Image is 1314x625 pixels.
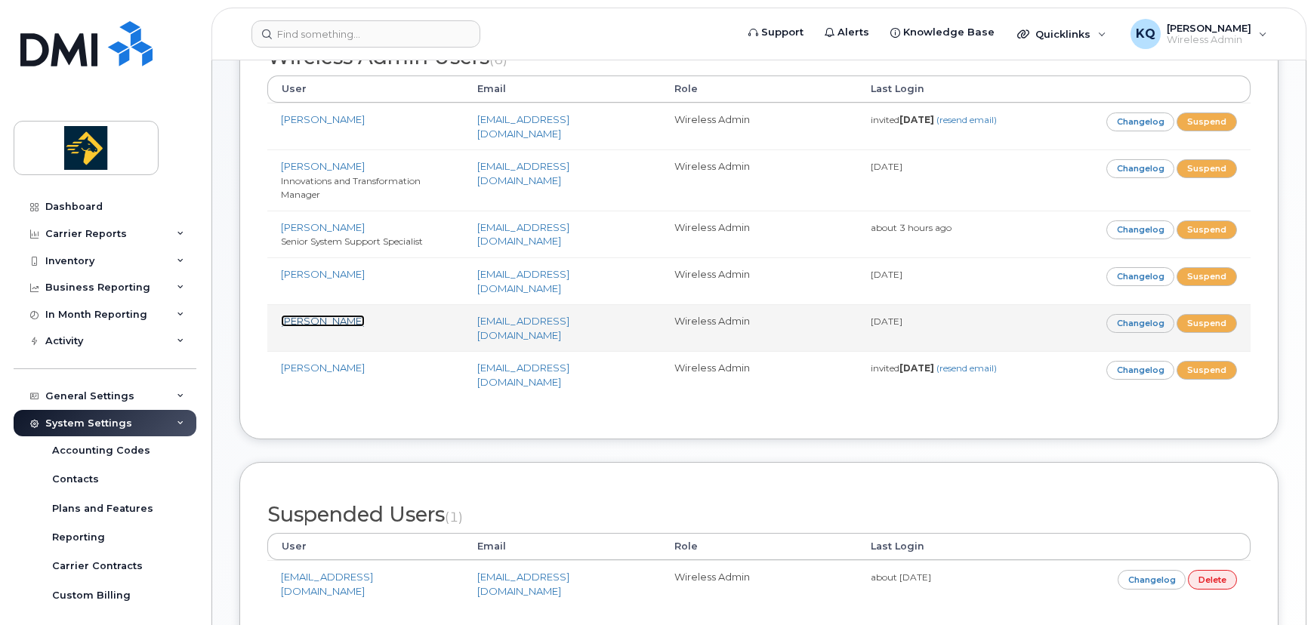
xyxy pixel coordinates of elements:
a: [PERSON_NAME] [281,315,365,327]
a: Suspend [1177,159,1237,178]
a: Suspend [1177,314,1237,333]
h2: Wireless Admin Users [267,46,1251,69]
small: [DATE] [871,269,902,280]
a: [PERSON_NAME] [281,160,365,172]
a: Support [738,17,814,48]
h2: Suspended Users [267,503,1251,526]
a: [EMAIL_ADDRESS][DOMAIN_NAME] [477,268,569,294]
small: Innovations and Transformation Manager [281,175,421,201]
span: Support [761,25,804,40]
a: Knowledge Base [880,17,1005,48]
a: Suspend [1177,361,1237,380]
th: Email [464,533,660,560]
th: Role [661,75,857,103]
small: about 3 hours ago [871,222,952,233]
a: (resend email) [936,114,997,125]
a: Changelog [1118,570,1186,589]
small: invited [871,114,997,125]
span: Quicklinks [1035,28,1090,40]
strong: [DATE] [899,362,934,374]
th: Role [661,533,857,560]
a: Changelog [1106,267,1175,286]
th: Last Login [857,75,1053,103]
small: Senior System Support Specialist [281,236,423,247]
td: Wireless Admin [661,103,857,149]
td: Wireless Admin [661,149,857,211]
small: [DATE] [871,316,902,327]
a: [EMAIL_ADDRESS][DOMAIN_NAME] [281,571,373,597]
a: Suspend [1177,112,1237,131]
th: User [267,533,464,560]
input: Find something... [251,20,480,48]
a: (resend email) [936,362,997,374]
span: Knowledge Base [903,25,995,40]
small: about [DATE] [871,571,931,583]
a: Suspend [1177,267,1237,286]
a: [PERSON_NAME] [281,268,365,280]
a: [PERSON_NAME] [281,113,365,125]
small: invited [871,362,997,374]
td: Wireless Admin [661,257,857,304]
a: [EMAIL_ADDRESS][DOMAIN_NAME] [477,113,569,140]
a: Changelog [1106,159,1175,178]
th: Email [464,75,660,103]
div: Kerri Queton [1120,19,1278,49]
a: Alerts [814,17,880,48]
a: Suspend [1177,220,1237,239]
a: [EMAIL_ADDRESS][DOMAIN_NAME] [477,160,569,186]
td: Wireless Admin [661,211,857,257]
a: Changelog [1106,314,1175,333]
span: [PERSON_NAME] [1167,22,1251,34]
span: KQ [1136,25,1155,43]
td: Wireless Admin [661,560,857,607]
span: Wireless Admin [1167,34,1251,46]
a: [PERSON_NAME] [281,362,365,374]
strong: [DATE] [899,114,934,125]
a: [EMAIL_ADDRESS][DOMAIN_NAME] [477,571,569,597]
small: [DATE] [871,161,902,172]
th: Last Login [857,533,1053,560]
a: Changelog [1106,112,1175,131]
div: Quicklinks [1007,19,1117,49]
span: Alerts [837,25,869,40]
th: User [267,75,464,103]
a: Changelog [1106,361,1175,380]
a: [EMAIL_ADDRESS][DOMAIN_NAME] [477,362,569,388]
td: Wireless Admin [661,304,857,351]
a: [EMAIL_ADDRESS][DOMAIN_NAME] [477,221,569,248]
a: [EMAIL_ADDRESS][DOMAIN_NAME] [477,315,569,341]
td: Wireless Admin [661,351,857,398]
a: Changelog [1106,220,1175,239]
a: [PERSON_NAME] [281,221,365,233]
small: (1) [445,509,463,525]
a: Delete [1188,570,1237,589]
